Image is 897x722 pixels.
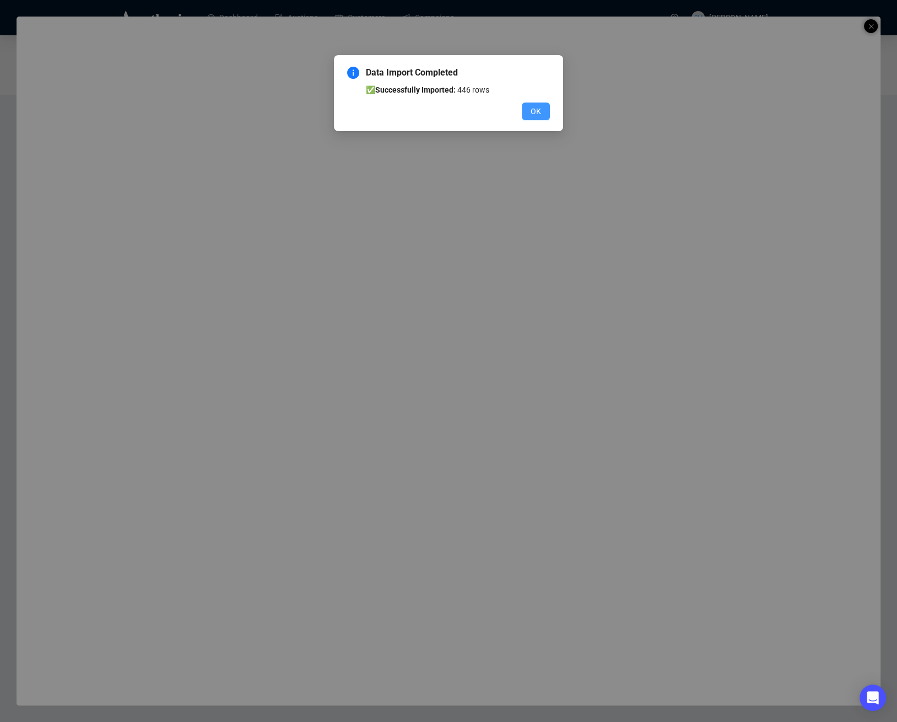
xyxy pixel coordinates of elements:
[531,105,541,117] span: OK
[375,85,456,94] b: Successfully Imported:
[522,103,550,120] button: OK
[860,685,886,711] div: Open Intercom Messenger
[347,67,359,79] span: info-circle
[366,84,550,96] li: ✅ 446 rows
[366,66,550,79] span: Data Import Completed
